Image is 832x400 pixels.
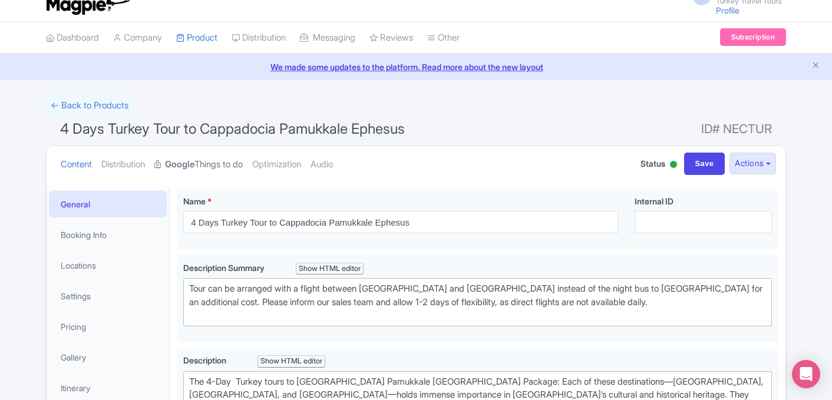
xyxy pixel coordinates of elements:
div: Active [668,156,679,174]
a: Gallery [49,344,167,371]
span: Internal ID [635,196,673,206]
a: Messaging [300,22,355,54]
a: ← Back to Products [46,94,133,117]
a: Settings [49,283,167,309]
a: Optimization [252,146,301,183]
a: Locations [49,252,167,279]
div: Show HTML editor [257,355,325,368]
a: Pricing [49,313,167,340]
a: Distribution [232,22,286,54]
a: Audio [311,146,333,183]
a: Content [61,146,92,183]
span: Description Summary [183,263,266,273]
a: General [49,191,167,217]
a: We made some updates to the platform. Read more about the new layout [7,61,825,73]
span: Description [183,355,228,365]
span: ID# NECTUR [701,117,772,141]
a: Company [113,22,162,54]
a: Other [427,22,460,54]
a: Distribution [101,146,145,183]
a: Reviews [369,22,413,54]
a: Profile [716,5,739,15]
a: GoogleThings to do [154,146,243,183]
span: Status [640,157,665,170]
div: Show HTML editor [296,263,364,275]
strong: Google [165,158,194,171]
input: Save [684,153,725,175]
a: Dashboard [46,22,99,54]
button: Actions [729,153,776,174]
div: Tour can be arranged with a flight between [GEOGRAPHIC_DATA] and [GEOGRAPHIC_DATA] instead of the... [189,282,766,322]
span: 4 Days Turkey Tour to Cappadocia Pamukkale Ephesus [60,120,405,137]
a: Product [176,22,217,54]
button: Close announcement [811,59,820,73]
a: Booking Info [49,222,167,248]
a: Subscription [720,28,786,46]
div: Open Intercom Messenger [792,360,820,388]
span: Name [183,196,206,206]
